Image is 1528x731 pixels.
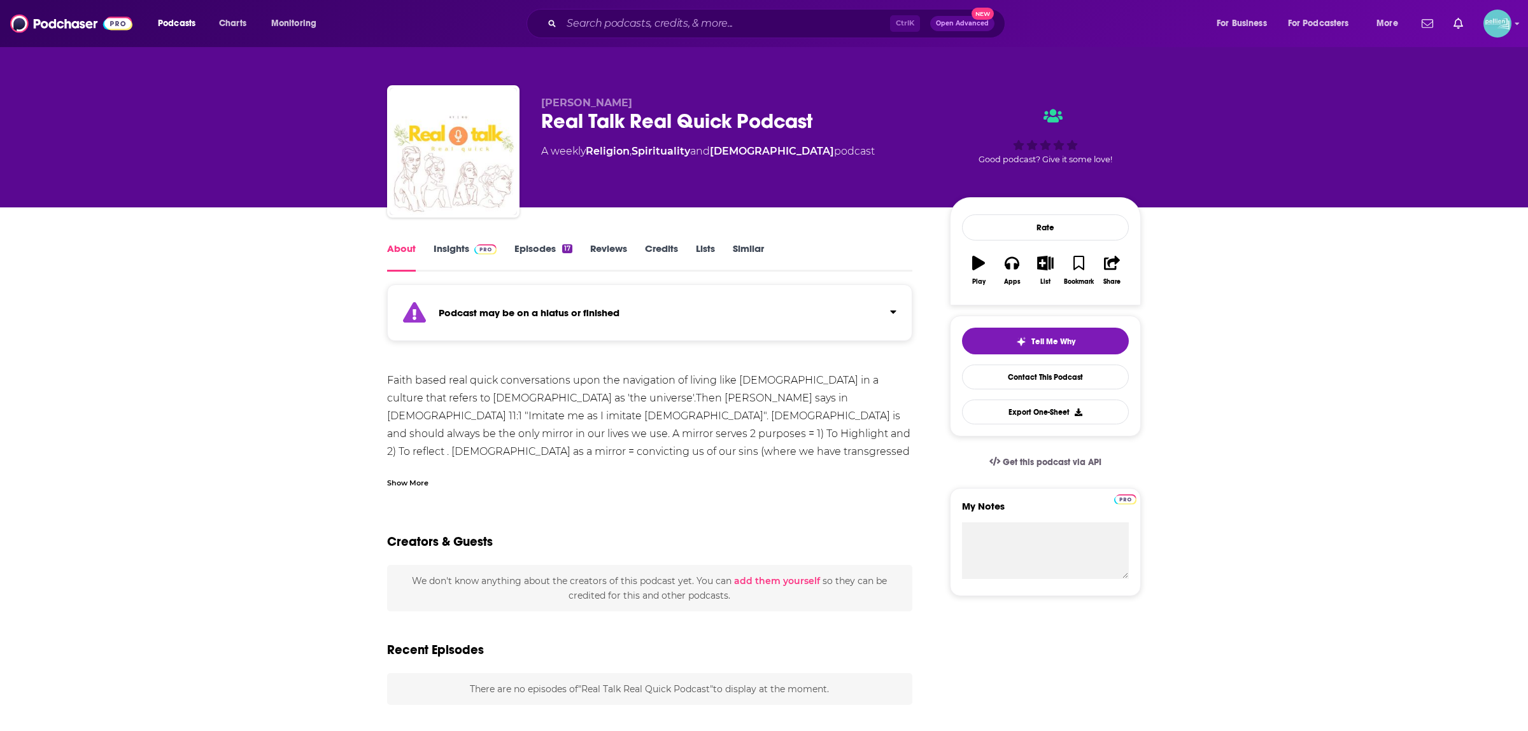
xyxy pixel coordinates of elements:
button: Show profile menu [1483,10,1511,38]
div: 17 [562,244,572,253]
span: There are no episodes of "Real Talk Real Quick Podcast" to display at the moment. [470,683,829,695]
span: We don't know anything about the creators of this podcast yet . You can so they can be credited f... [412,575,887,601]
h2: Creators & Guests [387,534,493,550]
a: [DEMOGRAPHIC_DATA] [710,145,834,157]
a: Charts [211,13,254,34]
button: add them yourself [734,576,820,586]
button: List [1029,247,1062,293]
button: tell me why sparkleTell Me Why [962,328,1129,354]
div: Bookmark [1064,278,1094,286]
a: Similar [733,242,764,272]
button: Share [1096,247,1129,293]
span: Charts [219,15,246,32]
button: open menu [1280,13,1368,34]
div: Rate [962,214,1129,240]
input: Search podcasts, credits, & more... [562,13,890,34]
h2: Recent Episodes [387,642,484,658]
span: Open Advanced [936,20,989,27]
button: Open AdvancedNew [930,16,994,31]
button: Apps [995,247,1028,293]
span: For Podcasters [1288,15,1349,32]
button: Export One-Sheet [962,400,1129,424]
div: Apps [1004,278,1021,286]
button: Bookmark [1062,247,1095,293]
a: Spirituality [632,145,690,157]
a: Show notifications dropdown [1417,13,1438,34]
a: Credits [645,242,678,272]
div: Faith based real quick conversations upon the navigation of living like [DEMOGRAPHIC_DATA] in a c... [387,372,912,532]
a: Pro website [1114,492,1136,505]
button: open menu [262,13,333,34]
button: Play [962,247,995,293]
div: Good podcast? Give it some love! [950,97,1141,176]
img: Real Talk Real Quick Podcast [390,88,517,215]
label: My Notes [962,500,1129,522]
div: A weekly podcast [541,144,875,159]
span: [PERSON_NAME] [541,97,632,109]
div: Share [1103,278,1121,286]
img: tell me why sparkle [1016,337,1026,347]
span: More [1376,15,1398,32]
span: and [690,145,710,157]
span: Ctrl K [890,15,920,32]
a: InsightsPodchaser Pro [434,242,497,272]
span: , [630,145,632,157]
a: Lists [696,242,715,272]
button: open menu [149,13,212,34]
a: About [387,242,416,272]
a: Show notifications dropdown [1448,13,1468,34]
button: open menu [1368,13,1414,34]
span: Good podcast? Give it some love! [979,155,1112,164]
span: Logged in as JessicaPellien [1483,10,1511,38]
img: Podchaser - Follow, Share and Rate Podcasts [10,11,132,36]
a: Religion [586,145,630,157]
img: Podchaser Pro [474,244,497,254]
button: open menu [1208,13,1283,34]
a: Episodes17 [514,242,572,272]
a: Reviews [590,242,627,272]
span: Monitoring [271,15,316,32]
div: Play [972,278,986,286]
span: New [972,8,994,20]
img: Podchaser Pro [1114,494,1136,505]
div: List [1040,278,1050,286]
section: Click to expand status details [387,292,912,341]
span: Tell Me Why [1031,337,1075,347]
a: Contact This Podcast [962,365,1129,389]
strong: Podcast may be on a hiatus or finished [439,307,619,319]
span: Get this podcast via API [1003,457,1101,468]
span: Podcasts [158,15,195,32]
span: For Business [1217,15,1267,32]
img: User Profile [1483,10,1511,38]
div: Search podcasts, credits, & more... [539,9,1017,38]
a: Get this podcast via API [979,447,1112,478]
